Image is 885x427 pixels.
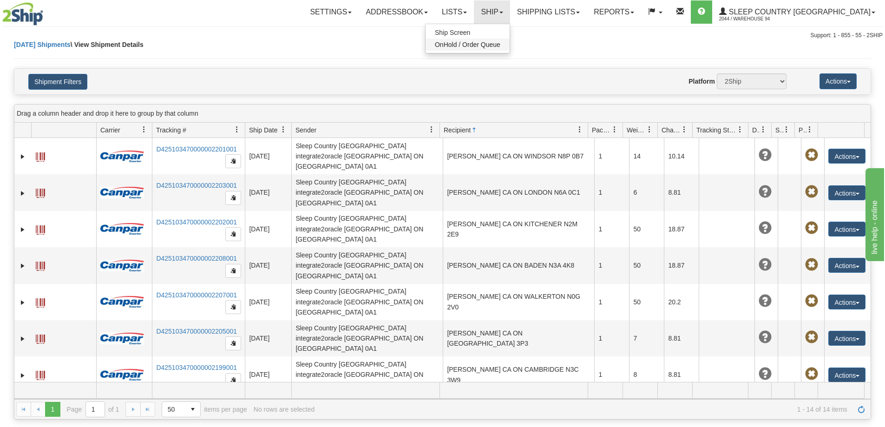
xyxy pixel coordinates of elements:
a: D425103470000002207001 [156,291,237,299]
td: [DATE] [245,247,291,283]
td: 20.2 [664,284,699,320]
span: Tracking Status [696,125,737,135]
td: 1 [594,138,629,174]
a: Packages filter column settings [607,122,623,138]
span: Unknown [759,149,772,162]
button: Actions [828,295,865,309]
span: Pickup Not Assigned [805,258,818,271]
iframe: chat widget [864,166,884,261]
span: Recipient [444,125,471,135]
img: logo2044.jpg [2,2,43,26]
td: [PERSON_NAME] CA ON WINDSOR N8P 0B7 [443,138,594,174]
span: OnHold / Order Queue [435,41,500,48]
td: [DATE] [245,284,291,320]
button: Actions [828,258,865,273]
a: Expand [18,225,27,234]
a: Addressbook [359,0,435,24]
span: Unknown [759,295,772,308]
td: 18.87 [664,247,699,283]
span: Pickup Not Assigned [805,222,818,235]
td: 50 [629,211,664,247]
span: items per page [162,401,247,417]
span: Delivery Status [752,125,760,135]
td: [DATE] [245,174,291,210]
span: Pickup Not Assigned [805,368,818,381]
button: Copy to clipboard [225,264,241,278]
img: 14 - Canpar [100,151,144,162]
img: 14 - Canpar [100,369,144,381]
a: Label [36,184,45,199]
td: [PERSON_NAME] CA ON BADEN N3A 4K8 [443,247,594,283]
a: Reports [587,0,641,24]
span: Unknown [759,331,772,344]
td: 1 [594,247,629,283]
span: select [185,402,200,417]
td: 1 [594,356,629,393]
span: 1 - 14 of 14 items [321,406,847,413]
a: Ship Screen [426,26,510,39]
button: Copy to clipboard [225,300,241,314]
a: D425103470000002199001 [156,364,237,371]
td: Sleep Country [GEOGRAPHIC_DATA] integrate2oracle [GEOGRAPHIC_DATA] ON [GEOGRAPHIC_DATA] 0A1 [291,138,443,174]
td: Sleep Country [GEOGRAPHIC_DATA] integrate2oracle [GEOGRAPHIC_DATA] ON [GEOGRAPHIC_DATA] 0A1 [291,284,443,320]
td: Sleep Country [GEOGRAPHIC_DATA] integrate2oracle [GEOGRAPHIC_DATA] ON [GEOGRAPHIC_DATA] 0A1 [291,174,443,210]
td: Sleep Country [GEOGRAPHIC_DATA] integrate2oracle [GEOGRAPHIC_DATA] ON [GEOGRAPHIC_DATA] 0A1 [291,320,443,356]
a: D425103470000002205001 [156,328,237,335]
span: Pickup Status [799,125,806,135]
td: Sleep Country [GEOGRAPHIC_DATA] integrate2oracle [GEOGRAPHIC_DATA] ON [GEOGRAPHIC_DATA] 0A1 [291,356,443,393]
img: 14 - Canpar [100,223,144,235]
a: D425103470000002203001 [156,182,237,189]
img: 14 - Canpar [100,187,144,198]
button: Actions [828,149,865,164]
span: Pickup Not Assigned [805,331,818,344]
td: Sleep Country [GEOGRAPHIC_DATA] integrate2oracle [GEOGRAPHIC_DATA] ON [GEOGRAPHIC_DATA] 0A1 [291,247,443,283]
a: Sender filter column settings [424,122,439,138]
span: Ship Screen [435,29,470,36]
a: OnHold / Order Queue [426,39,510,51]
td: 10.14 [664,138,699,174]
span: Shipment Issues [775,125,783,135]
td: [PERSON_NAME] CA ON LONDON N6A 0C1 [443,174,594,210]
button: Actions [828,185,865,200]
span: Sleep Country [GEOGRAPHIC_DATA] [727,8,871,16]
span: Pickup Not Assigned [805,185,818,198]
td: [DATE] [245,356,291,393]
a: Tracking # filter column settings [229,122,245,138]
a: Label [36,330,45,345]
td: 14 [629,138,664,174]
span: Page of 1 [67,401,119,417]
td: [PERSON_NAME] CA ON WALKERTON N0G 2V0 [443,284,594,320]
div: live help - online [7,6,86,17]
a: Pickup Status filter column settings [802,122,818,138]
button: Copy to clipboard [225,227,241,241]
span: Page 1 [45,402,60,417]
a: D425103470000002201001 [156,145,237,153]
a: Label [36,294,45,309]
td: [PERSON_NAME] CA ON CAMBRIDGE N3C 3W9 [443,356,594,393]
a: Lists [435,0,474,24]
span: Packages [592,125,611,135]
img: 14 - Canpar [100,260,144,271]
a: Label [36,221,45,236]
div: No rows are selected [254,406,315,413]
div: Support: 1 - 855 - 55 - 2SHIP [2,32,883,39]
span: Charge [662,125,681,135]
a: Expand [18,298,27,307]
td: [DATE] [245,138,291,174]
span: Unknown [759,368,772,381]
button: Copy to clipboard [225,336,241,350]
td: 8.81 [664,356,699,393]
td: 8 [629,356,664,393]
img: 14 - Canpar [100,296,144,308]
a: Expand [18,189,27,198]
button: Actions [828,331,865,346]
a: Carrier filter column settings [136,122,152,138]
a: Expand [18,261,27,270]
a: Refresh [854,402,869,417]
td: 50 [629,284,664,320]
span: \ View Shipment Details [71,41,144,48]
a: Recipient filter column settings [572,122,588,138]
td: 1 [594,174,629,210]
span: Tracking # [156,125,186,135]
a: Shipping lists [510,0,587,24]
